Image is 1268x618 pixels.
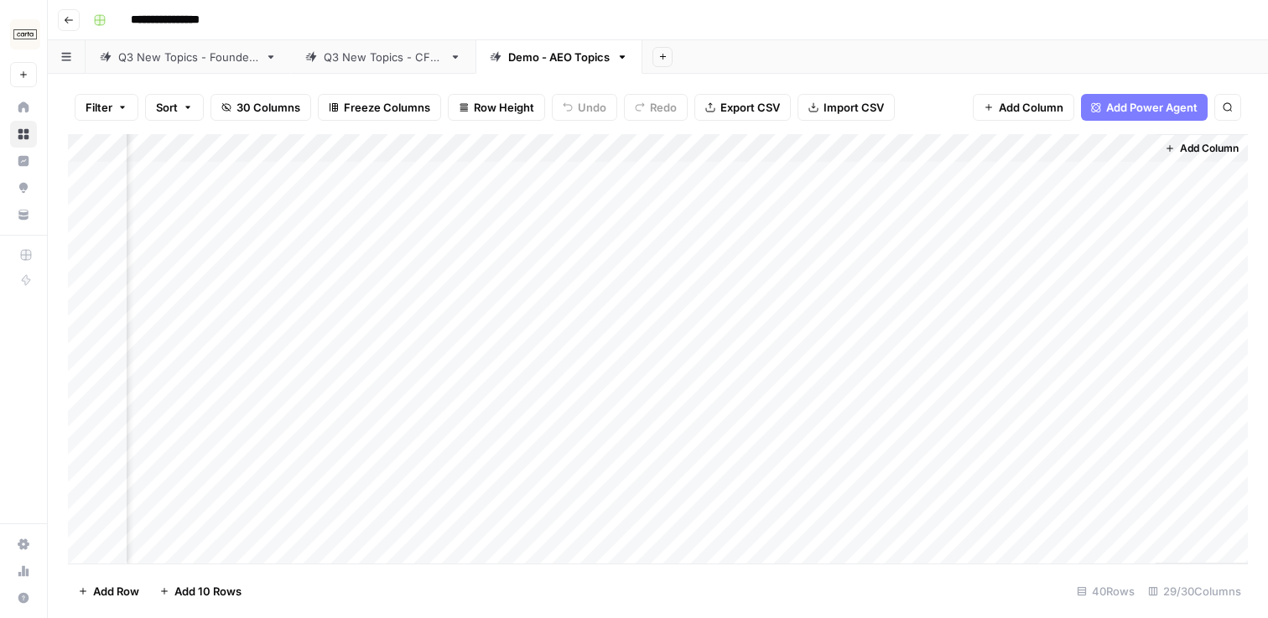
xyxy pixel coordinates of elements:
a: Usage [10,558,37,584]
span: Redo [650,99,677,116]
div: Q3 New Topics - CFOs [324,49,443,65]
button: Undo [552,94,617,121]
a: Your Data [10,201,37,228]
span: Add Row [93,583,139,600]
button: Filter [75,94,138,121]
a: Q3 New Topics - Founders [86,40,291,74]
span: Row Height [474,99,534,116]
a: Opportunities [10,174,37,201]
span: Add Column [999,99,1063,116]
a: Home [10,94,37,121]
button: Add Column [1158,138,1245,159]
button: Add Column [973,94,1074,121]
button: Workspace: Carta [10,13,37,55]
div: Demo - AEO Topics [508,49,610,65]
span: Add 10 Rows [174,583,242,600]
div: Q3 New Topics - Founders [118,49,258,65]
img: Carta Logo [10,19,40,49]
span: Freeze Columns [344,99,430,116]
span: Import CSV [824,99,884,116]
span: Undo [578,99,606,116]
div: 40 Rows [1070,578,1141,605]
button: 30 Columns [210,94,311,121]
div: 29/30 Columns [1141,578,1248,605]
button: Redo [624,94,688,121]
button: Freeze Columns [318,94,441,121]
button: Help + Support [10,584,37,611]
button: Import CSV [798,94,895,121]
a: Browse [10,121,37,148]
span: 30 Columns [236,99,300,116]
a: Insights [10,148,37,174]
button: Sort [145,94,204,121]
span: Add Power Agent [1106,99,1198,116]
span: Export CSV [720,99,780,116]
a: Demo - AEO Topics [475,40,642,74]
button: Add 10 Rows [149,578,252,605]
span: Sort [156,99,178,116]
button: Export CSV [694,94,791,121]
button: Add Power Agent [1081,94,1208,121]
a: Q3 New Topics - CFOs [291,40,475,74]
button: Add Row [68,578,149,605]
span: Add Column [1180,141,1239,156]
span: Filter [86,99,112,116]
a: Settings [10,531,37,558]
button: Row Height [448,94,545,121]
